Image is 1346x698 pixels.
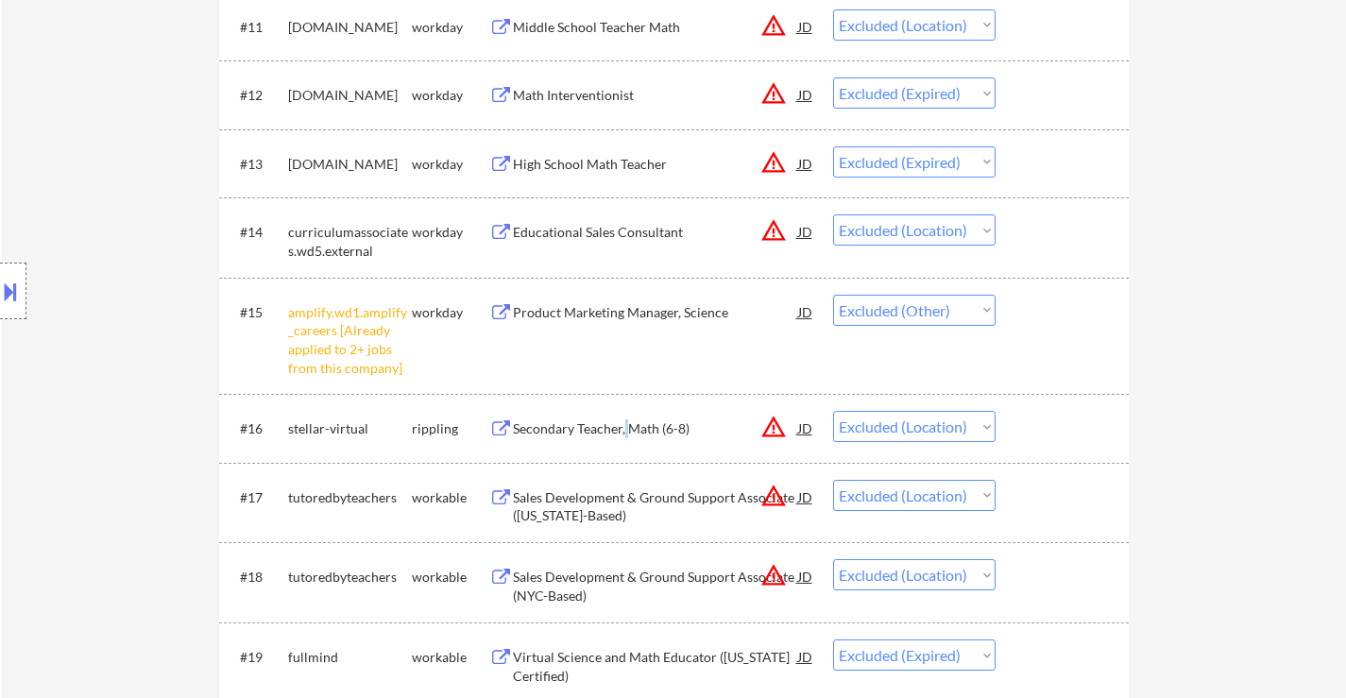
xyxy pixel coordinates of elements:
button: warning_amber [760,414,787,440]
div: workday [412,223,489,242]
div: curriculumassociates.wd5.external [288,223,412,260]
div: workday [412,303,489,322]
div: workable [412,648,489,667]
div: JD [796,9,815,43]
div: tutoredbyteachers [288,488,412,507]
div: JD [796,559,815,593]
button: warning_amber [760,149,787,176]
button: warning_amber [760,483,787,509]
div: High School Math Teacher [513,155,798,174]
button: warning_amber [760,12,787,39]
div: Educational Sales Consultant [513,223,798,242]
div: workday [412,18,489,37]
div: #18 [240,568,273,587]
div: tutoredbyteachers [288,568,412,587]
div: [DOMAIN_NAME] [288,18,412,37]
div: JD [796,639,815,673]
div: JD [796,77,815,111]
div: #17 [240,488,273,507]
div: Middle School Teacher Math [513,18,798,37]
div: workday [412,86,489,105]
div: rippling [412,419,489,438]
div: stellar-virtual [288,419,412,438]
button: warning_amber [760,562,787,588]
div: #11 [240,18,273,37]
button: warning_amber [760,80,787,107]
div: fullmind [288,648,412,667]
div: JD [796,411,815,445]
div: Secondary Teacher, Math (6-8) [513,419,798,438]
div: JD [796,480,815,514]
div: Sales Development & Ground Support Associate ([US_STATE]-Based) [513,488,798,525]
div: [DOMAIN_NAME] [288,155,412,174]
div: workable [412,488,489,507]
button: warning_amber [760,217,787,244]
div: workday [412,155,489,174]
div: JD [796,295,815,329]
div: Virtual Science and Math Educator ([US_STATE] Certified) [513,648,798,685]
div: Sales Development & Ground Support Associate (NYC-Based) [513,568,798,604]
div: workable [412,568,489,587]
div: Math Interventionist [513,86,798,105]
div: Product Marketing Manager, Science [513,303,798,322]
div: #12 [240,86,273,105]
div: amplify.wd1.amplify_careers [Already applied to 2+ jobs from this company] [288,303,412,377]
div: [DOMAIN_NAME] [288,86,412,105]
div: JD [796,214,815,248]
div: JD [796,146,815,180]
div: #19 [240,648,273,667]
